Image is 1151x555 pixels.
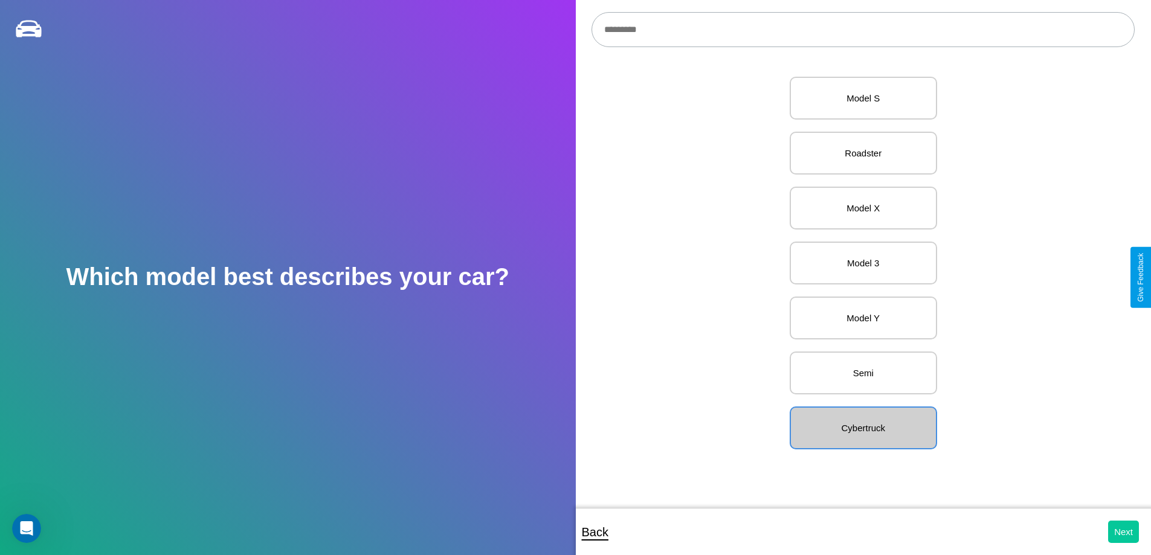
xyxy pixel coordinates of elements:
[803,420,924,436] p: Cybertruck
[1108,521,1139,543] button: Next
[803,255,924,271] p: Model 3
[12,514,41,543] iframe: Intercom live chat
[803,200,924,216] p: Model X
[1136,253,1145,302] div: Give Feedback
[803,145,924,161] p: Roadster
[803,310,924,326] p: Model Y
[803,90,924,106] p: Model S
[66,263,509,290] h2: Which model best describes your car?
[582,521,608,543] p: Back
[803,365,924,381] p: Semi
